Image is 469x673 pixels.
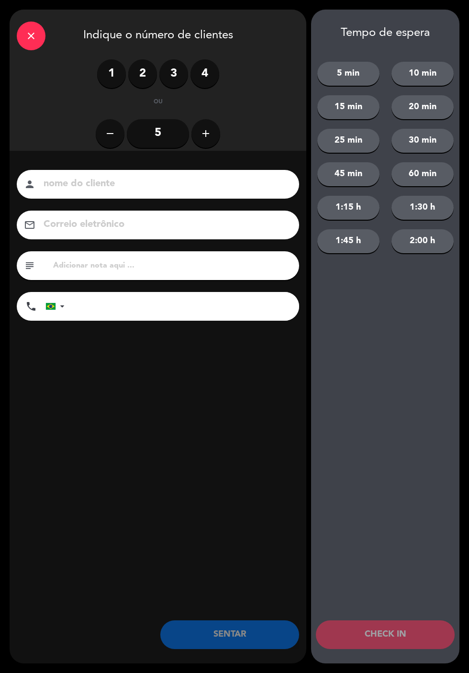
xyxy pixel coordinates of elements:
[317,62,380,86] button: 5 min
[24,179,35,190] i: person
[391,129,454,153] button: 30 min
[46,292,68,320] div: Brazil (Brasil): +55
[25,30,37,42] i: close
[128,59,157,88] label: 2
[317,129,380,153] button: 25 min
[391,196,454,220] button: 1:30 h
[391,162,454,186] button: 60 min
[317,95,380,119] button: 15 min
[190,59,219,88] label: 4
[10,10,306,59] div: Indique o número de clientes
[311,26,459,40] div: Tempo de espera
[96,119,124,148] button: remove
[159,59,188,88] label: 3
[143,98,174,107] div: ou
[24,219,35,231] i: email
[52,259,292,272] input: Adicionar nota aqui ...
[391,229,454,253] button: 2:00 h
[43,216,287,233] input: Correio eletrônico
[391,62,454,86] button: 10 min
[317,196,380,220] button: 1:15 h
[317,229,380,253] button: 1:45 h
[200,128,212,139] i: add
[317,162,380,186] button: 45 min
[316,620,455,649] button: CHECK IN
[391,95,454,119] button: 20 min
[25,301,37,312] i: phone
[104,128,116,139] i: remove
[191,119,220,148] button: add
[24,260,35,271] i: subject
[43,176,287,192] input: nome do cliente
[97,59,126,88] label: 1
[160,620,299,649] button: SENTAR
